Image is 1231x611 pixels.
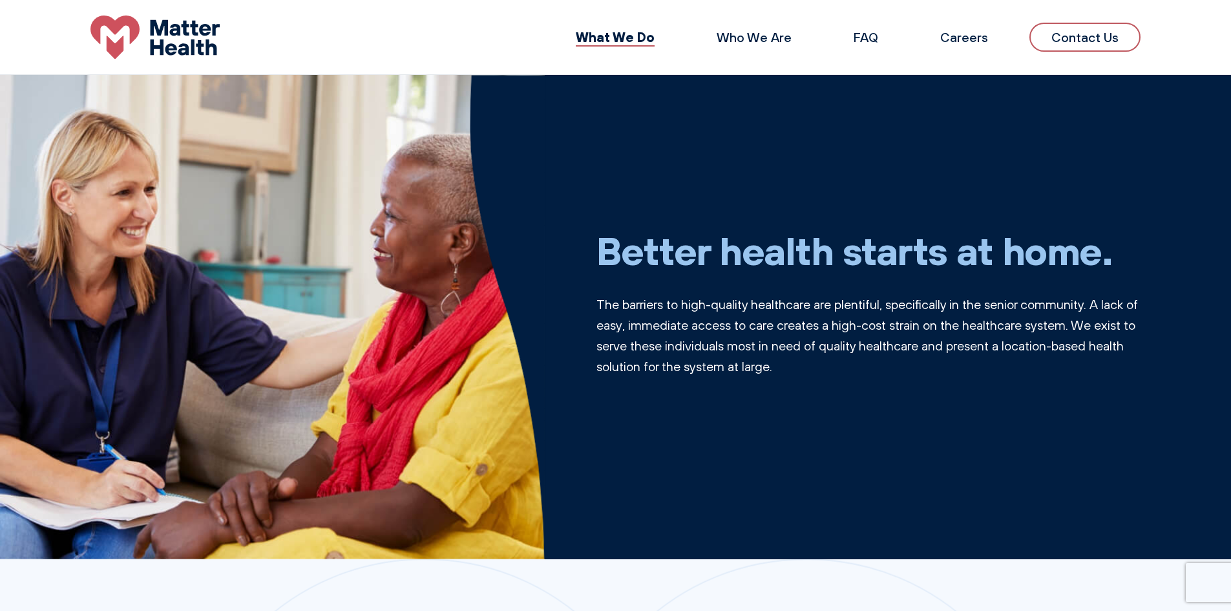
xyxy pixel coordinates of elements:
p: The barriers to high-quality healthcare are plentiful, specifically in the senior community. A la... [596,294,1141,377]
a: Careers [940,29,988,45]
a: What We Do [576,28,655,45]
a: Who We Are [717,29,792,45]
a: Contact Us [1029,23,1141,52]
a: FAQ [854,29,878,45]
h1: Better health starts at home. [596,227,1141,273]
